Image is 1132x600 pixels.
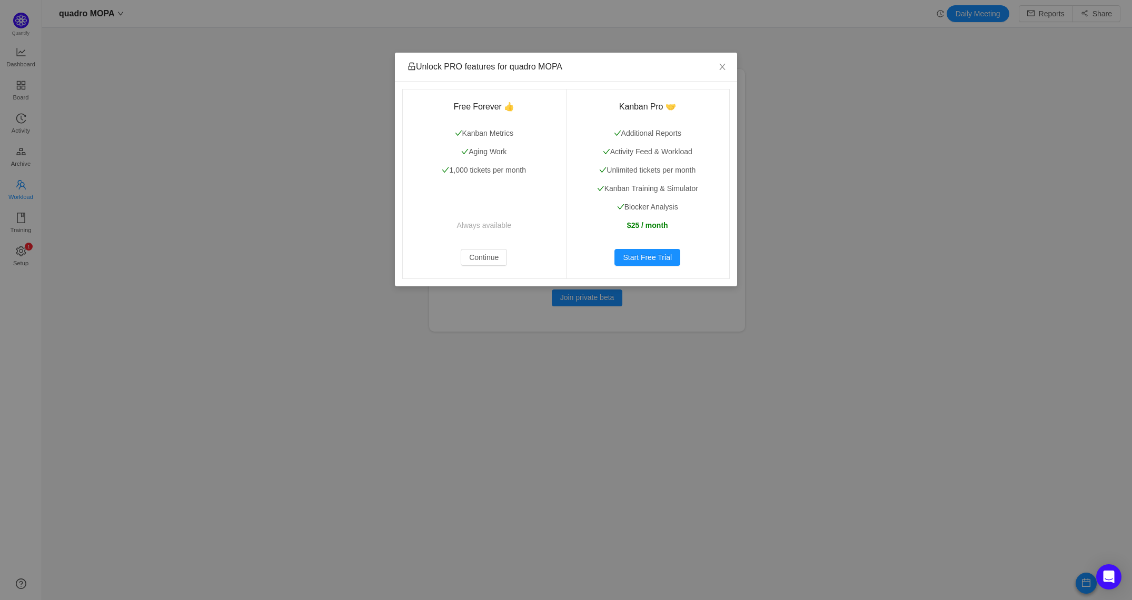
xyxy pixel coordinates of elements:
p: Kanban Training & Simulator [579,183,717,194]
span: Unlock PRO features for quadro MOPA [408,62,562,71]
p: Aging Work [415,146,553,157]
span: 1,000 tickets per month [442,166,526,174]
i: icon: check [599,166,607,174]
p: Blocker Analysis [579,202,717,213]
p: Always available [415,220,553,231]
h3: Free Forever 👍 [415,102,553,112]
button: Start Free Trial [614,249,680,266]
i: icon: check [455,129,462,137]
i: icon: check [461,148,469,155]
p: Activity Feed & Workload [579,146,717,157]
i: icon: check [603,148,610,155]
i: icon: check [614,129,621,137]
p: Unlimited tickets per month [579,165,717,176]
i: icon: check [442,166,449,174]
i: icon: check [617,203,624,211]
i: icon: close [718,63,727,71]
i: icon: check [597,185,604,192]
div: Open Intercom Messenger [1096,564,1121,589]
i: icon: unlock [408,62,416,71]
strong: $25 / month [627,221,668,229]
p: Kanban Metrics [415,128,553,139]
button: Close [708,53,737,82]
h3: Kanban Pro 🤝 [579,102,717,112]
button: Continue [461,249,507,266]
p: Additional Reports [579,128,717,139]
